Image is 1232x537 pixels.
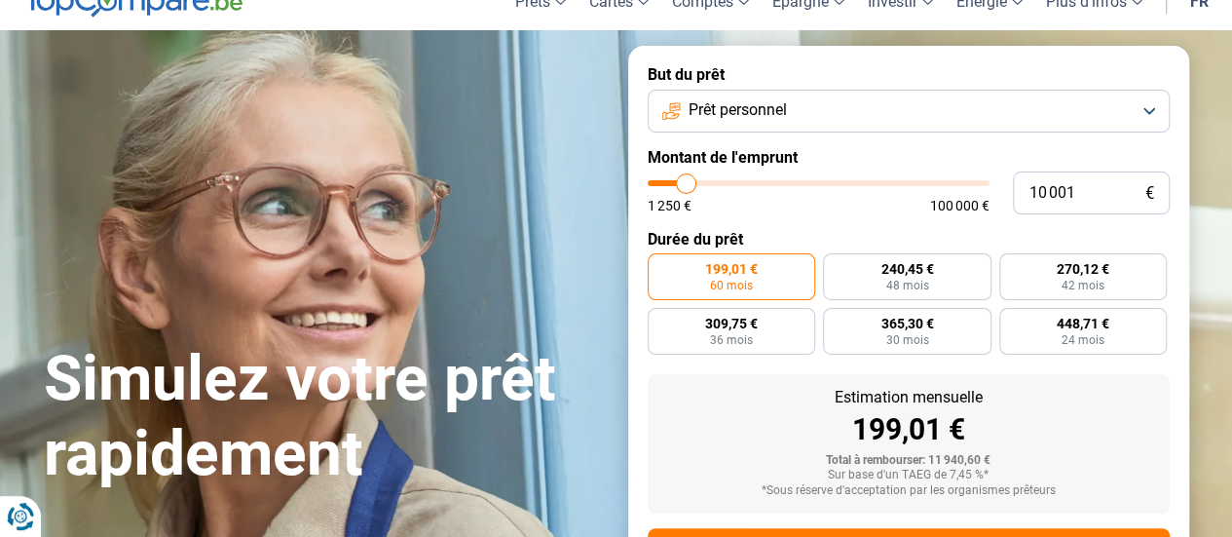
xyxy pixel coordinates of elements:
span: 30 mois [885,334,928,346]
div: 199,01 € [663,415,1154,444]
label: Durée du prêt [648,230,1170,249]
span: 199,01 € [705,262,758,276]
span: 1 250 € [648,199,691,212]
span: 240,45 € [880,262,933,276]
div: *Sous réserve d'acceptation par les organismes prêteurs [663,484,1154,498]
label: Montant de l'emprunt [648,148,1170,167]
span: 24 mois [1062,334,1104,346]
span: 448,71 € [1057,317,1109,330]
h1: Simulez votre prêt rapidement [44,342,605,492]
div: Total à rembourser: 11 940,60 € [663,454,1154,468]
span: 270,12 € [1057,262,1109,276]
span: € [1145,185,1154,202]
span: 309,75 € [705,317,758,330]
span: 42 mois [1062,280,1104,291]
button: Prêt personnel [648,90,1170,133]
span: 100 000 € [930,199,989,212]
span: 48 mois [885,280,928,291]
span: 60 mois [710,280,753,291]
div: Estimation mensuelle [663,390,1154,405]
span: 365,30 € [880,317,933,330]
div: Sur base d'un TAEG de 7,45 %* [663,469,1154,482]
span: 36 mois [710,334,753,346]
label: But du prêt [648,65,1170,84]
span: Prêt personnel [689,99,787,121]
